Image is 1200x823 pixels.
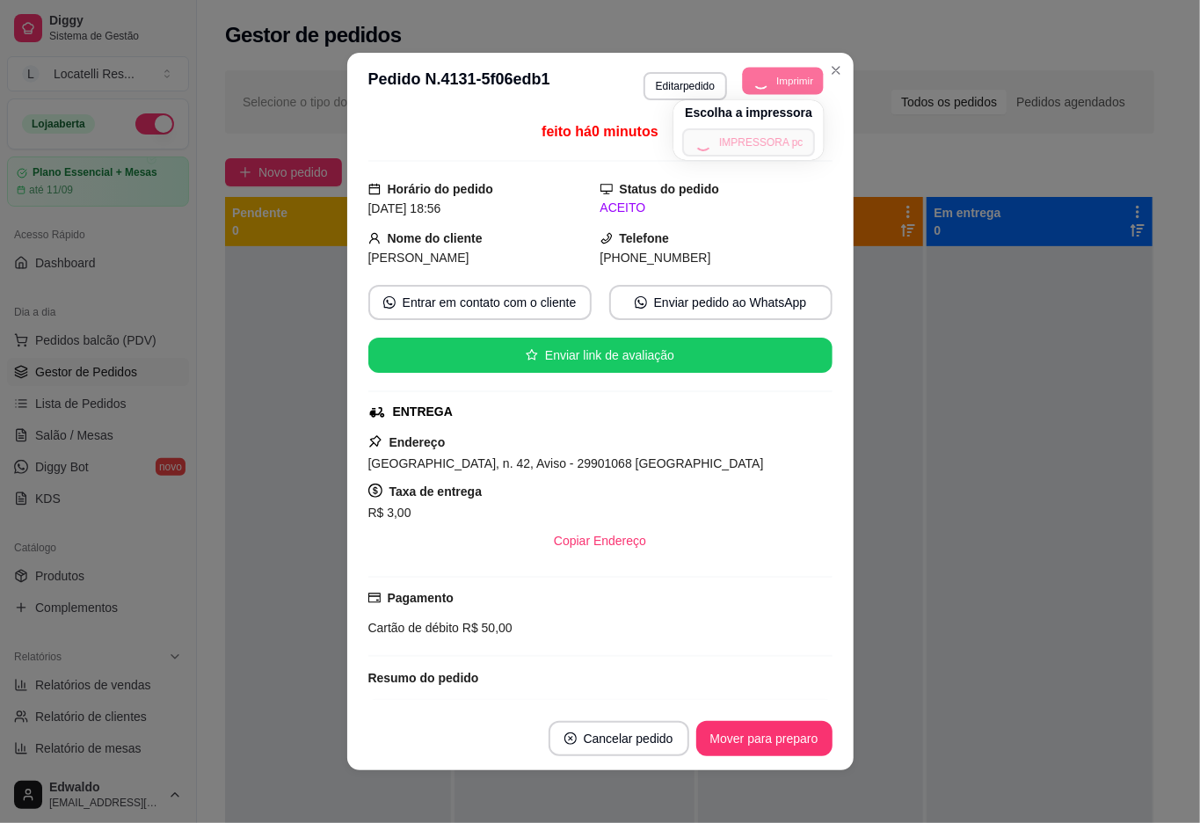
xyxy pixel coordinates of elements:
[368,285,592,320] button: whats-appEntrar em contato com o cliente
[600,232,613,244] span: phone
[549,721,689,756] button: close-circleCancelar pedido
[368,183,381,195] span: calendar
[368,506,411,520] span: R$ 3,00
[393,403,453,421] div: ENTREGA
[388,182,494,196] strong: Horário do pedido
[609,285,833,320] button: whats-appEnviar pedido ao WhatsApp
[368,434,382,448] span: pushpin
[368,456,764,470] span: [GEOGRAPHIC_DATA], n. 42, Aviso - 29901068 [GEOGRAPHIC_DATA]
[685,104,812,121] h4: Escolha a impressora
[696,721,833,756] button: Mover para preparo
[600,251,711,265] span: [PHONE_NUMBER]
[388,231,483,245] strong: Nome do cliente
[368,338,833,373] button: starEnviar link de avaliação
[389,484,483,499] strong: Taxa de entrega
[600,199,833,217] div: ACEITO
[388,591,454,605] strong: Pagamento
[368,592,381,604] span: credit-card
[635,296,647,309] span: whats-app
[383,296,396,309] span: whats-app
[368,621,460,635] span: Cartão de débito
[540,523,660,558] button: Copiar Endereço
[368,671,479,685] strong: Resumo do pedido
[600,183,613,195] span: desktop
[526,349,538,361] span: star
[389,435,446,449] strong: Endereço
[620,182,720,196] strong: Status do pedido
[368,232,381,244] span: user
[542,124,658,139] span: feito há 0 minutos
[644,72,727,100] button: Editarpedido
[620,231,670,245] strong: Telefone
[459,621,513,635] span: R$ 50,00
[368,484,382,498] span: dollar
[368,251,469,265] span: [PERSON_NAME]
[822,56,850,84] button: Close
[368,201,441,215] span: [DATE] 18:56
[564,732,577,745] span: close-circle
[368,67,550,100] h3: Pedido N. 4131-5f06edb1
